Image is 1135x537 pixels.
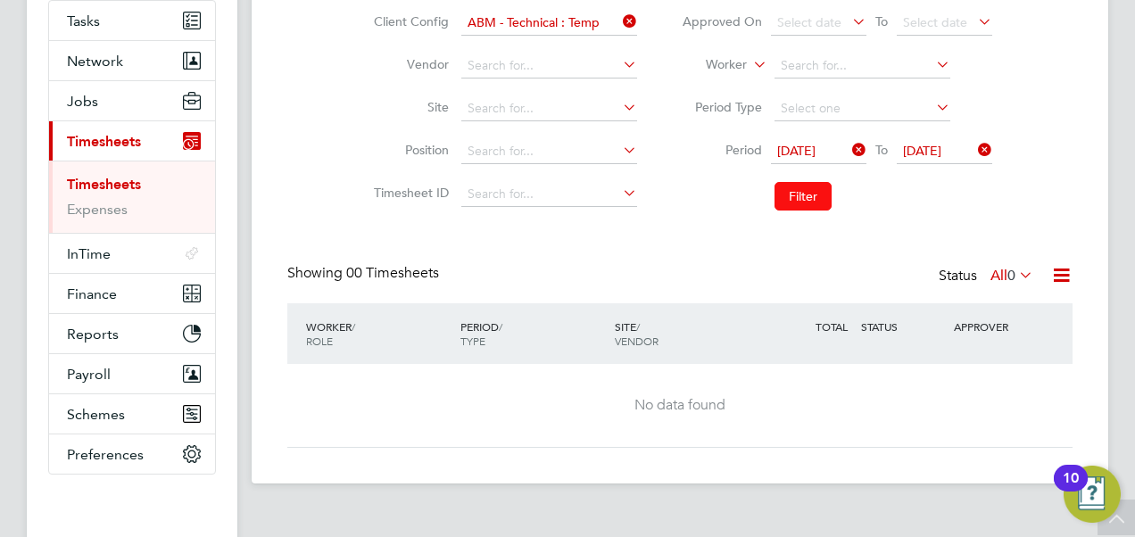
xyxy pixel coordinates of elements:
[949,310,1042,343] div: APPROVER
[67,53,123,70] span: Network
[667,56,747,74] label: Worker
[939,264,1037,289] div: Status
[302,310,456,357] div: WORKER
[49,1,215,40] a: Tasks
[610,310,765,357] div: SITE
[67,366,111,383] span: Payroll
[67,446,144,463] span: Preferences
[67,93,98,110] span: Jobs
[67,201,128,218] a: Expenses
[816,319,848,334] span: TOTAL
[1064,466,1121,523] button: Open Resource Center, 10 new notifications
[499,319,502,334] span: /
[49,161,215,233] div: Timesheets
[461,54,637,78] input: Search for...
[990,267,1033,285] label: All
[870,10,893,33] span: To
[352,319,355,334] span: /
[775,96,950,121] input: Select one
[369,13,449,29] label: Client Config
[287,264,443,283] div: Showing
[777,14,841,30] span: Select date
[461,139,637,164] input: Search for...
[49,434,215,474] button: Preferences
[49,394,215,434] button: Schemes
[369,185,449,201] label: Timesheet ID
[49,492,216,521] img: fastbook-logo-retina.png
[903,143,941,159] span: [DATE]
[369,56,449,72] label: Vendor
[682,13,762,29] label: Approved On
[346,264,439,282] span: 00 Timesheets
[67,245,111,262] span: InTime
[775,54,950,78] input: Search for...
[49,354,215,393] button: Payroll
[49,274,215,313] button: Finance
[67,176,141,193] a: Timesheets
[67,133,141,150] span: Timesheets
[775,182,832,211] button: Filter
[49,234,215,273] button: InTime
[460,334,485,348] span: TYPE
[636,319,640,334] span: /
[461,96,637,121] input: Search for...
[49,314,215,353] button: Reports
[461,11,637,36] input: Search for...
[1063,478,1079,501] div: 10
[49,41,215,80] button: Network
[682,99,762,115] label: Period Type
[369,142,449,158] label: Position
[306,334,333,348] span: ROLE
[48,492,216,521] a: Go to home page
[857,310,949,343] div: STATUS
[777,143,816,159] span: [DATE]
[615,334,659,348] span: VENDOR
[67,406,125,423] span: Schemes
[67,285,117,302] span: Finance
[305,396,1055,415] div: No data found
[369,99,449,115] label: Site
[1007,267,1015,285] span: 0
[67,326,119,343] span: Reports
[49,81,215,120] button: Jobs
[870,138,893,161] span: To
[67,12,100,29] span: Tasks
[903,14,967,30] span: Select date
[456,310,610,357] div: PERIOD
[49,121,215,161] button: Timesheets
[461,182,637,207] input: Search for...
[682,142,762,158] label: Period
